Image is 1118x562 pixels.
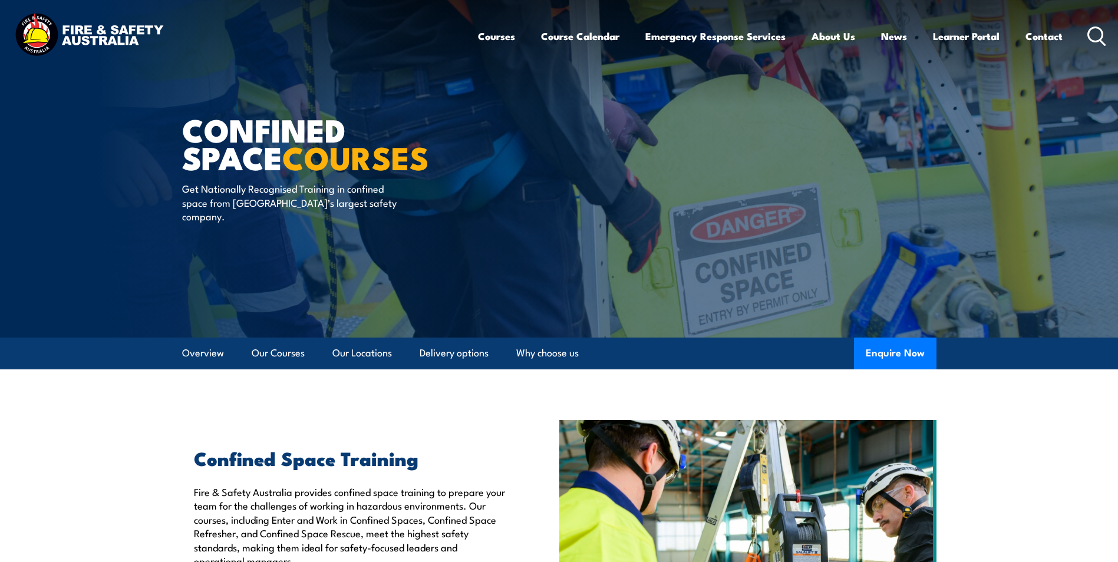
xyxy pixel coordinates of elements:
h1: Confined Space [182,115,473,170]
a: Contact [1025,21,1063,52]
h2: Confined Space Training [194,449,505,466]
a: Courses [478,21,515,52]
a: Our Courses [252,338,305,369]
strong: COURSES [282,132,429,181]
a: Learner Portal [933,21,1000,52]
a: Emergency Response Services [645,21,786,52]
a: Course Calendar [541,21,619,52]
p: Get Nationally Recognised Training in confined space from [GEOGRAPHIC_DATA]’s largest safety comp... [182,181,397,223]
a: Overview [182,338,224,369]
a: About Us [812,21,855,52]
button: Enquire Now [854,338,936,369]
a: Why choose us [516,338,579,369]
a: Delivery options [420,338,489,369]
a: News [881,21,907,52]
a: Our Locations [332,338,392,369]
